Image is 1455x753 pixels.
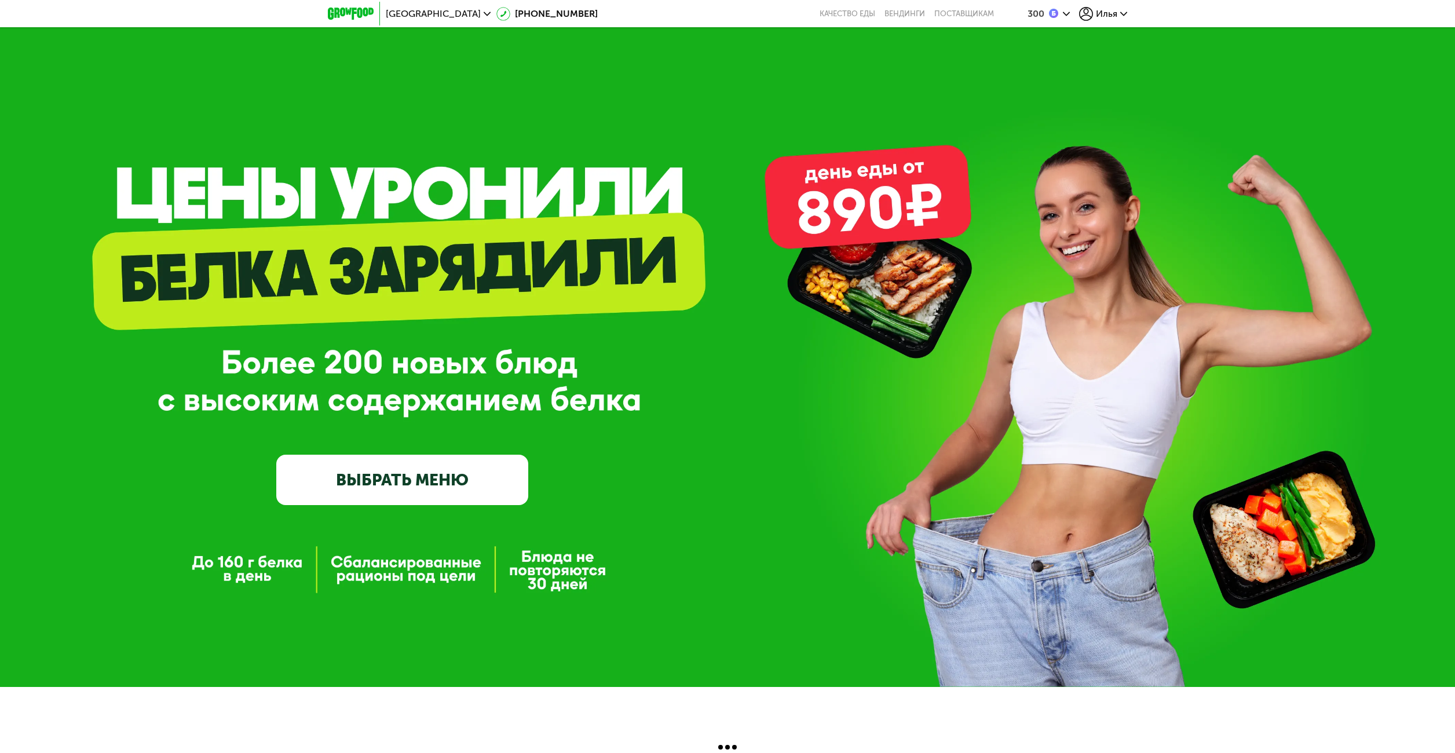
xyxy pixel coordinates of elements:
a: ВЫБРАТЬ МЕНЮ [276,455,528,505]
a: Вендинги [884,9,925,19]
div: 300 [1028,9,1044,19]
div: поставщикам [934,9,994,19]
a: Качество еды [820,9,875,19]
a: [PHONE_NUMBER] [496,7,598,21]
span: Илья [1096,9,1117,19]
span: [GEOGRAPHIC_DATA] [386,9,481,19]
